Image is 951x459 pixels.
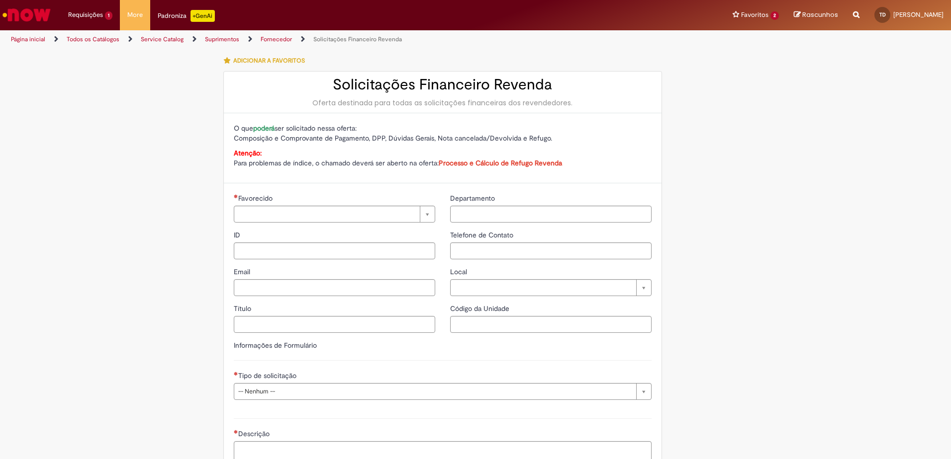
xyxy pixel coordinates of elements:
a: Limpar campo Local [450,279,652,296]
ul: Trilhas de página [7,30,627,49]
span: Rascunhos [802,10,838,19]
span: TD [879,11,886,18]
span: Requisições [68,10,103,20]
span: [PERSON_NAME] [893,10,944,19]
p: O que ser solicitado nessa oferta: Composição e Comprovante de Pagamento, DPP, Dúvidas Gerais, No... [234,123,652,143]
span: 2 [770,11,779,20]
span: Email [234,267,252,276]
span: Necessários [234,372,238,376]
a: Fornecedor [261,35,292,43]
h2: Solicitações Financeiro Revenda [234,76,652,93]
div: Padroniza [158,10,215,22]
img: ServiceNow [1,5,52,25]
span: Necessários - Favorecido [238,194,275,203]
strong: poderá [253,124,275,133]
a: Limpar campo Favorecido [234,206,435,223]
strong: Atenção: [234,149,262,157]
span: Necessários [234,194,238,198]
span: Código da Unidade [450,304,511,313]
p: Para problemas de índice, o chamado deverá ser aberto na oferta: [234,148,652,168]
span: Telefone de Contato [450,230,515,239]
span: -- Nenhum -- [238,383,631,399]
span: Título [234,304,253,313]
span: 1 [105,11,112,20]
span: Necessários [234,430,238,434]
input: Telefone de Contato [450,242,652,259]
span: ID [234,230,242,239]
input: Departamento [450,206,652,223]
a: Todos os Catálogos [67,35,119,43]
span: More [127,10,143,20]
div: Oferta destinada para todas as solicitações financeiras dos revendedores. [234,98,652,108]
p: +GenAi [190,10,215,22]
a: Solicitações Financeiro Revenda [313,35,402,43]
a: Processo e Cálculo de Refugo Revenda [439,158,562,167]
span: Tipo de solicitação [238,371,298,380]
input: Título [234,316,435,333]
span: Departamento [450,194,497,203]
input: ID [234,242,435,259]
a: Service Catalog [141,35,184,43]
input: Código da Unidade [450,316,652,333]
a: Suprimentos [205,35,239,43]
input: Email [234,279,435,296]
a: Página inicial [11,35,45,43]
span: Adicionar a Favoritos [233,57,305,65]
span: Favoritos [741,10,768,20]
button: Adicionar a Favoritos [223,50,310,71]
a: Rascunhos [794,10,838,20]
label: Informações de Formulário [234,341,317,350]
span: Descrição [238,429,272,438]
span: Local [450,267,469,276]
